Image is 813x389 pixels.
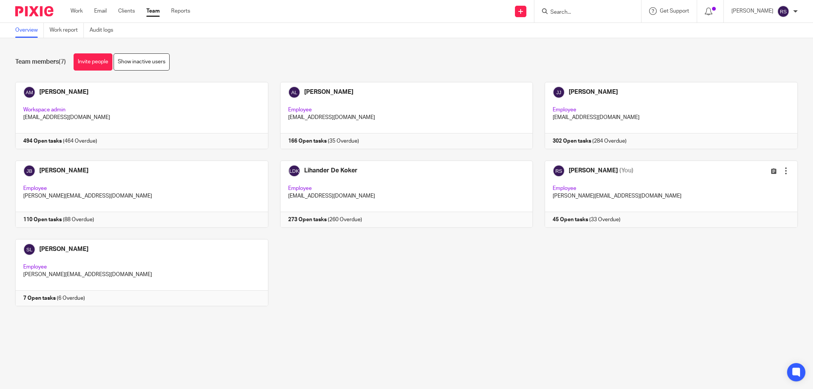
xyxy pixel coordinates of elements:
span: (7) [59,59,66,65]
a: Work report [50,23,84,38]
a: Reports [171,7,190,15]
a: Team [146,7,160,15]
a: Invite people [74,53,112,71]
a: Email [94,7,107,15]
h1: Team members [15,58,66,66]
a: Clients [118,7,135,15]
a: Audit logs [90,23,119,38]
span: Get Support [660,8,689,14]
a: Work [71,7,83,15]
a: Overview [15,23,44,38]
p: [PERSON_NAME] [731,7,773,15]
a: Show inactive users [114,53,170,71]
input: Search [550,9,618,16]
img: svg%3E [777,5,789,18]
img: Pixie [15,6,53,16]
